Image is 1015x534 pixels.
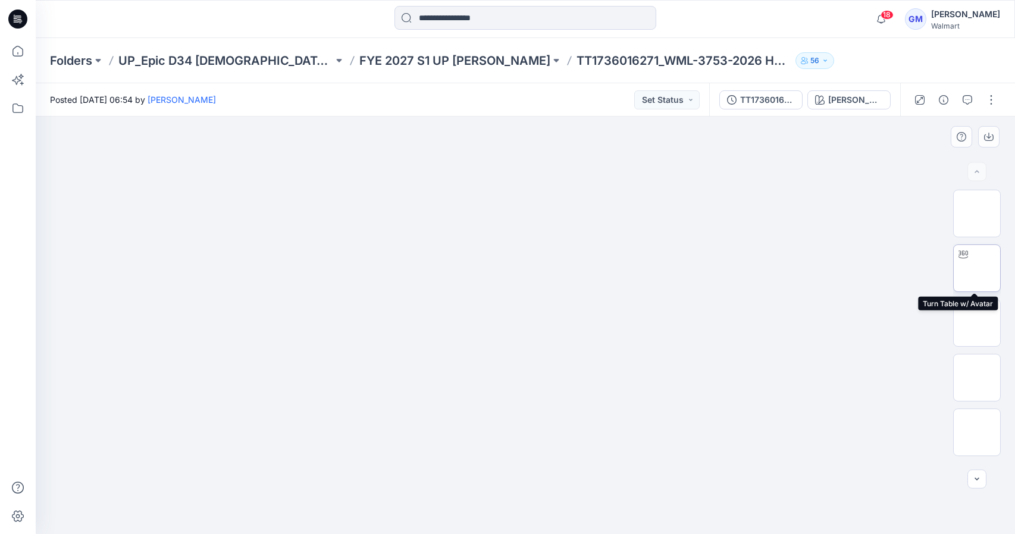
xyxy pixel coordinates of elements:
a: FYE 2027 S1 UP [PERSON_NAME] [359,52,550,69]
a: [PERSON_NAME] [148,95,216,105]
span: Posted [DATE] 06:54 by [50,93,216,106]
div: [PERSON_NAME] [931,7,1000,21]
button: 56 [795,52,834,69]
div: TT1736016271_WML-3753-2026 HR 5 Pocket Wide Leg - Inseam 30_Full Coloway [740,93,795,106]
button: Details [934,90,953,109]
button: TT1736016271_WML-3753-2026 HR 5 Pocket Wide Leg - Inseam 30_Full Coloway [719,90,803,109]
p: TT1736016271_WML-3753-2026 HR 5 Pocket Wide Leg - Inseam 30 [577,52,791,69]
div: Walmart [931,21,1000,30]
p: 56 [810,54,819,67]
button: [PERSON_NAME] [807,90,891,109]
div: [PERSON_NAME] [828,93,883,106]
div: GM [905,8,926,30]
a: UP_Epic D34 [DEMOGRAPHIC_DATA] Bottoms [118,52,333,69]
a: Folders [50,52,92,69]
span: 18 [881,10,894,20]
